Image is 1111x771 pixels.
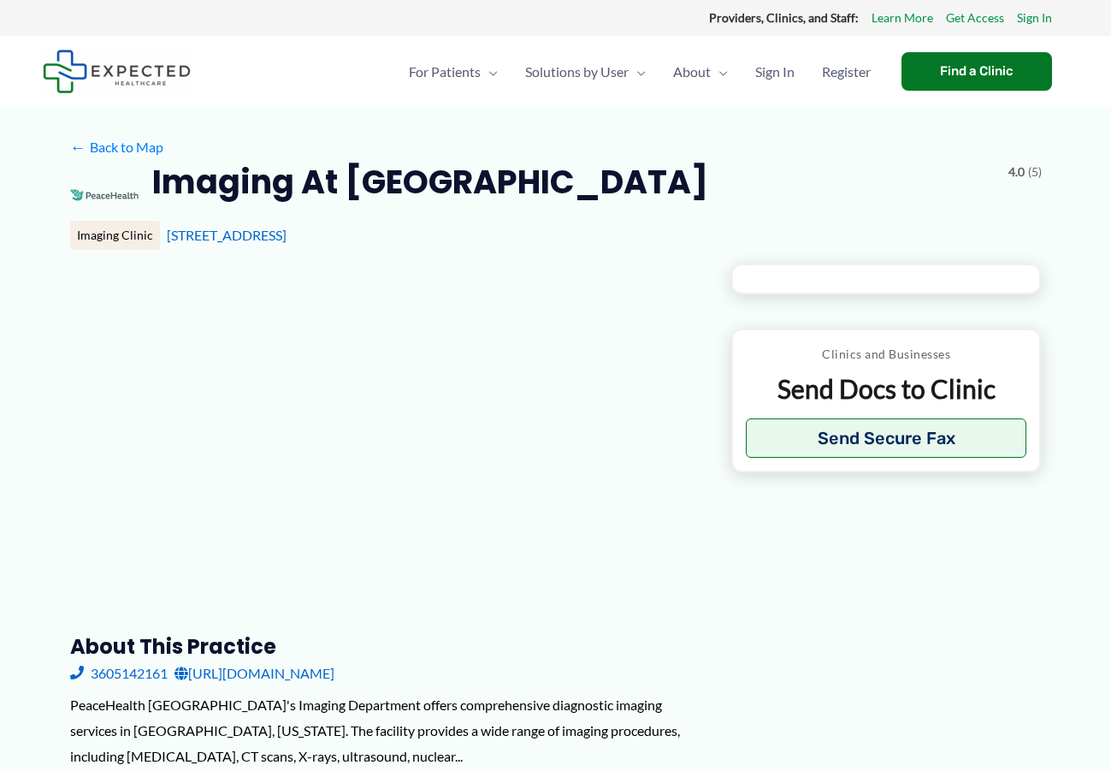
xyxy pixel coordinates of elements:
img: Expected Healthcare Logo - side, dark font, small [43,50,191,93]
span: 4.0 [1008,161,1025,183]
h2: Imaging at [GEOGRAPHIC_DATA] [152,161,708,203]
a: Register [808,42,884,102]
p: Send Docs to Clinic [746,372,1027,406]
span: Menu Toggle [629,42,646,102]
span: Menu Toggle [711,42,728,102]
strong: Providers, Clinics, and Staff: [709,10,859,25]
span: Sign In [755,42,795,102]
span: Menu Toggle [481,42,498,102]
a: Find a Clinic [901,52,1052,91]
button: Send Secure Fax [746,418,1027,458]
div: PeaceHealth [GEOGRAPHIC_DATA]'s Imaging Department offers comprehensive diagnostic imaging servic... [70,692,704,768]
nav: Primary Site Navigation [395,42,884,102]
a: [STREET_ADDRESS] [167,227,287,243]
span: About [673,42,711,102]
span: Solutions by User [525,42,629,102]
a: Sign In [742,42,808,102]
p: Clinics and Businesses [746,343,1027,365]
h3: About this practice [70,633,704,660]
a: Get Access [946,7,1004,29]
a: AboutMenu Toggle [659,42,742,102]
span: Register [822,42,871,102]
div: Imaging Clinic [70,221,160,250]
span: For Patients [409,42,481,102]
a: For PatientsMenu Toggle [395,42,511,102]
a: ←Back to Map [70,134,163,160]
a: Learn More [872,7,933,29]
a: 3605142161 [70,661,168,686]
a: [URL][DOMAIN_NAME] [174,661,334,686]
span: ← [70,139,86,155]
a: Solutions by UserMenu Toggle [511,42,659,102]
span: (5) [1028,161,1042,183]
a: Sign In [1017,7,1052,29]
